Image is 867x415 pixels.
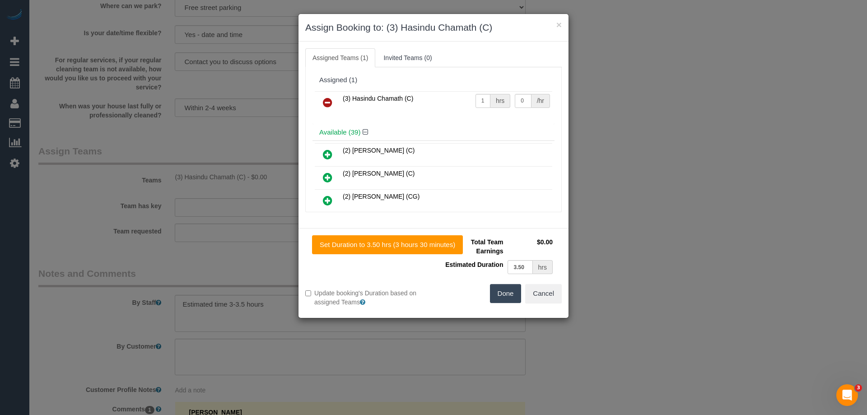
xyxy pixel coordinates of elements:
[531,94,550,108] div: /hr
[836,384,858,406] iframe: Intercom live chat
[505,235,555,258] td: $0.00
[556,20,562,29] button: ×
[855,384,862,392] span: 3
[305,290,311,296] input: Update booking's Duration based on assigned Teams
[305,48,375,67] a: Assigned Teams (1)
[525,284,562,303] button: Cancel
[305,289,427,307] label: Update booking's Duration based on assigned Teams
[376,48,439,67] a: Invited Teams (0)
[445,261,503,268] span: Estimated Duration
[490,94,510,108] div: hrs
[343,170,415,177] span: (2) [PERSON_NAME] (C)
[490,284,522,303] button: Done
[319,129,548,136] h4: Available (39)
[305,21,562,34] h3: Assign Booking to: (3) Hasindu Chamath (C)
[343,193,420,200] span: (2) [PERSON_NAME] (CG)
[343,147,415,154] span: (2) [PERSON_NAME] (C)
[440,235,505,258] td: Total Team Earnings
[343,95,413,102] span: (3) Hasindu Chamath (C)
[533,260,553,274] div: hrs
[319,76,548,84] div: Assigned (1)
[312,235,463,254] button: Set Duration to 3.50 hrs (3 hours 30 minutes)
